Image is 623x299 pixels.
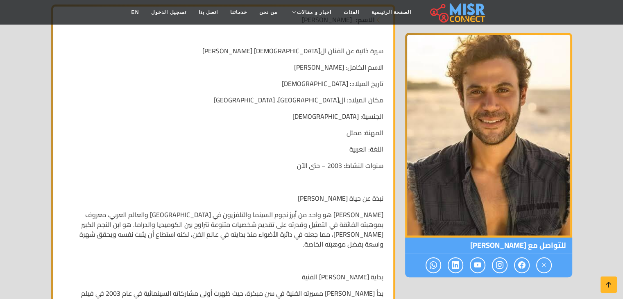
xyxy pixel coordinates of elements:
[63,193,383,203] p: نبذة عن حياة [PERSON_NAME]
[297,9,331,16] span: اخبار و مقالات
[338,5,365,20] a: الفئات
[365,5,417,20] a: الصفحة الرئيسية
[224,5,253,20] a: خدماتنا
[125,5,145,20] a: EN
[63,79,383,88] p: تاريخ الميلاد: [DEMOGRAPHIC_DATA]
[63,111,383,121] p: الجنسية: [DEMOGRAPHIC_DATA]
[63,95,383,105] p: مكان الميلاد: ال[GEOGRAPHIC_DATA]، [GEOGRAPHIC_DATA]
[405,238,572,253] span: للتواصل مع [PERSON_NAME]
[63,144,383,154] p: اللغة: العربية
[405,33,572,238] img: محمد إمام
[430,2,485,23] img: main.misr_connect
[63,62,383,72] p: الاسم الكامل: [PERSON_NAME]
[63,210,383,249] p: [PERSON_NAME] هو واحد من أبرز نجوم السينما والتلفزيون في [GEOGRAPHIC_DATA] والعالم العربي، معروف ...
[63,128,383,138] p: المهنة: ممثل
[145,5,192,20] a: تسجيل الدخول
[253,5,283,20] a: من نحن
[283,5,338,20] a: اخبار و مقالات
[193,5,224,20] a: اتصل بنا
[63,46,383,56] p: سيرة ذاتية عن الفنان ال[DEMOGRAPHIC_DATA] [PERSON_NAME]
[63,272,383,282] p: بداية [PERSON_NAME] الفنية
[63,161,383,170] p: سنوات النشاط: 2003 – حتى الآن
